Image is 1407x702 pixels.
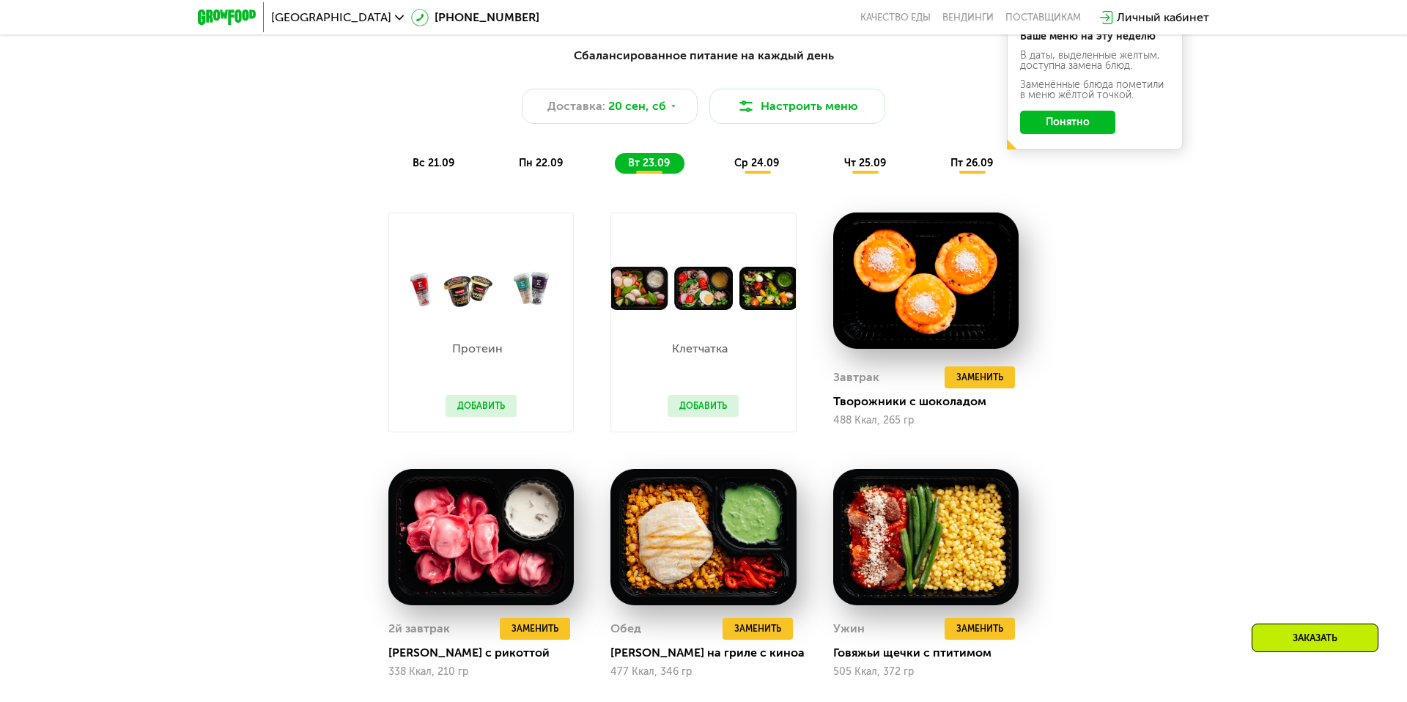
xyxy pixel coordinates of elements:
button: Настроить меню [709,89,885,124]
div: Завтрак [833,366,879,388]
div: [PERSON_NAME] на гриле с киноа [610,646,808,660]
button: Заменить [500,618,570,640]
button: Понятно [1020,111,1115,134]
div: В даты, выделенные желтым, доступна замена блюд. [1020,51,1170,71]
span: Заменить [956,621,1003,636]
div: Заменённые блюда пометили в меню жёлтой точкой. [1020,80,1170,100]
button: Заменить [723,618,793,640]
div: Говяжьи щечки с птитимом [833,646,1030,660]
a: [PHONE_NUMBER] [411,9,539,26]
div: поставщикам [1005,12,1081,23]
button: Заменить [945,366,1015,388]
button: Добавить [446,395,517,417]
p: Протеин [446,343,509,355]
span: Заменить [734,621,781,636]
div: 505 Ккал, 372 гр [833,666,1019,678]
div: 488 Ккал, 265 гр [833,415,1019,426]
div: Ужин [833,618,865,640]
div: Заказать [1252,624,1378,652]
div: [PERSON_NAME] с рикоттой [388,646,586,660]
span: Заменить [956,370,1003,385]
div: Сбалансированное питание на каждый день [270,47,1137,65]
button: Заменить [945,618,1015,640]
span: [GEOGRAPHIC_DATA] [271,12,391,23]
span: вт 23.09 [628,157,670,169]
a: Качество еды [860,12,931,23]
p: Клетчатка [668,343,731,355]
span: пн 22.09 [519,157,563,169]
div: Обед [610,618,641,640]
button: Добавить [668,395,739,417]
a: Вендинги [942,12,994,23]
span: чт 25.09 [844,157,886,169]
span: Доставка: [547,97,605,115]
span: пт 26.09 [950,157,993,169]
span: ср 24.09 [734,157,779,169]
div: 2й завтрак [388,618,450,640]
div: 477 Ккал, 346 гр [610,666,796,678]
div: Творожники с шоколадом [833,394,1030,409]
div: Ваше меню на эту неделю [1020,32,1170,42]
span: вс 21.09 [413,157,454,169]
div: 338 Ккал, 210 гр [388,666,574,678]
span: 20 сен, сб [608,97,666,115]
div: Личный кабинет [1117,9,1209,26]
span: Заменить [512,621,558,636]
